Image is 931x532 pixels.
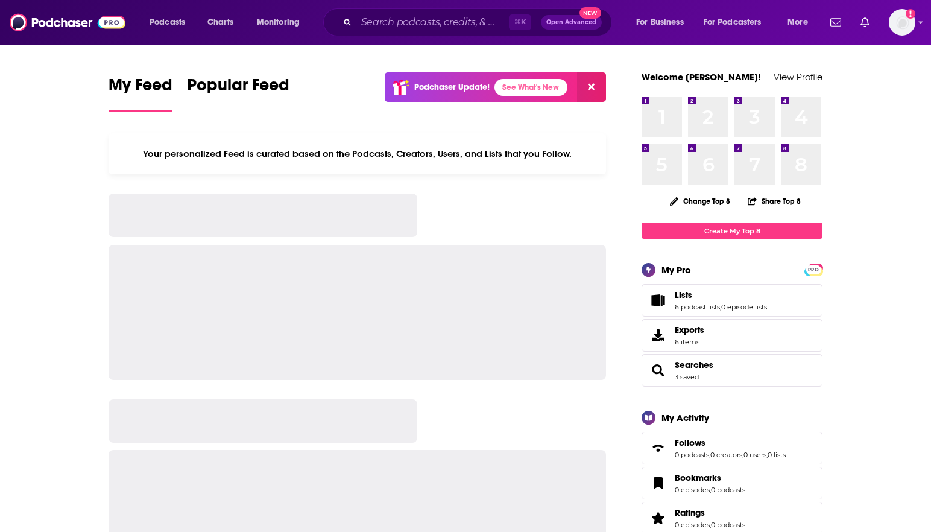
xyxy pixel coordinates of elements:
[646,510,670,527] a: Ratings
[743,451,766,459] a: 0 users
[675,338,704,346] span: 6 items
[675,437,786,448] a: Follows
[642,432,822,464] span: Follows
[787,14,808,31] span: More
[675,290,692,300] span: Lists
[248,13,315,32] button: open menu
[663,194,737,209] button: Change Top 8
[747,189,801,213] button: Share Top 8
[414,82,490,92] p: Podchaser Update!
[675,472,721,483] span: Bookmarks
[774,71,822,83] a: View Profile
[742,451,743,459] span: ,
[709,451,710,459] span: ,
[710,521,711,529] span: ,
[710,451,742,459] a: 0 creators
[889,9,915,36] span: Logged in as TaftCommunications
[661,264,691,276] div: My Pro
[642,284,822,317] span: Lists
[10,11,125,34] img: Podchaser - Follow, Share and Rate Podcasts
[675,486,710,494] a: 0 episodes
[642,354,822,387] span: Searches
[675,437,705,448] span: Follows
[675,472,745,483] a: Bookmarks
[889,9,915,36] button: Show profile menu
[636,14,684,31] span: For Business
[187,75,289,112] a: Popular Feed
[642,467,822,499] span: Bookmarks
[889,9,915,36] img: User Profile
[675,303,720,311] a: 6 podcast lists
[768,451,786,459] a: 0 lists
[675,325,704,335] span: Exports
[109,133,606,174] div: Your personalized Feed is curated based on the Podcasts, Creators, Users, and Lists that you Follow.
[646,362,670,379] a: Searches
[766,451,768,459] span: ,
[675,290,767,300] a: Lists
[675,521,710,529] a: 0 episodes
[675,451,709,459] a: 0 podcasts
[856,12,874,33] a: Show notifications dropdown
[187,75,289,103] span: Popular Feed
[207,14,233,31] span: Charts
[646,327,670,344] span: Exports
[257,14,300,31] span: Monitoring
[661,412,709,423] div: My Activity
[675,507,745,518] a: Ratings
[806,265,821,274] a: PRO
[541,15,602,30] button: Open AdvancedNew
[906,9,915,19] svg: Add a profile image
[628,13,699,32] button: open menu
[546,19,596,25] span: Open Advanced
[200,13,241,32] a: Charts
[109,75,172,112] a: My Feed
[710,486,711,494] span: ,
[150,14,185,31] span: Podcasts
[335,8,623,36] div: Search podcasts, credits, & more...
[646,292,670,309] a: Lists
[675,359,713,370] a: Searches
[141,13,201,32] button: open menu
[675,373,699,381] a: 3 saved
[642,319,822,352] a: Exports
[779,13,823,32] button: open menu
[646,440,670,457] a: Follows
[494,79,567,96] a: See What's New
[704,14,762,31] span: For Podcasters
[646,475,670,492] a: Bookmarks
[579,7,601,19] span: New
[721,303,767,311] a: 0 episode lists
[696,13,779,32] button: open menu
[711,486,745,494] a: 0 podcasts
[720,303,721,311] span: ,
[642,71,761,83] a: Welcome [PERSON_NAME]!
[825,12,846,33] a: Show notifications dropdown
[356,13,509,32] input: Search podcasts, credits, & more...
[675,507,705,518] span: Ratings
[109,75,172,103] span: My Feed
[509,14,531,30] span: ⌘ K
[711,521,745,529] a: 0 podcasts
[642,223,822,239] a: Create My Top 8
